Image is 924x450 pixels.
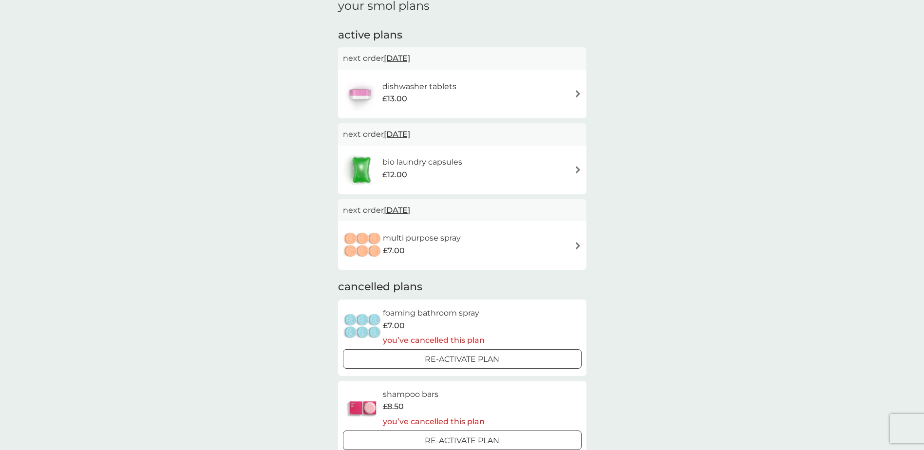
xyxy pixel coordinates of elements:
[574,242,582,249] img: arrow right
[343,52,582,65] p: next order
[425,434,499,447] p: Re-activate Plan
[343,77,377,111] img: dishwasher tablets
[383,415,485,428] p: you’ve cancelled this plan
[338,28,586,43] h2: active plans
[384,201,410,220] span: [DATE]
[383,244,405,257] span: £7.00
[382,80,456,93] h6: dishwasher tablets
[338,280,586,295] h2: cancelled plans
[343,431,582,450] button: Re-activate Plan
[343,204,582,217] p: next order
[384,125,410,144] span: [DATE]
[343,349,582,369] button: Re-activate Plan
[383,307,485,319] h6: foaming bathroom spray
[383,388,485,401] h6: shampoo bars
[383,232,461,244] h6: multi purpose spray
[343,128,582,141] p: next order
[383,319,405,332] span: £7.00
[382,93,407,105] span: £13.00
[382,169,407,181] span: £12.00
[383,400,404,413] span: £8.50
[382,156,462,169] h6: bio laundry capsules
[425,353,499,366] p: Re-activate Plan
[384,49,410,68] span: [DATE]
[343,228,383,262] img: multi purpose spray
[343,310,383,344] img: foaming bathroom spray
[574,90,582,97] img: arrow right
[343,153,380,187] img: bio laundry capsules
[574,166,582,173] img: arrow right
[343,391,383,425] img: shampoo bars
[383,334,485,347] p: you’ve cancelled this plan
